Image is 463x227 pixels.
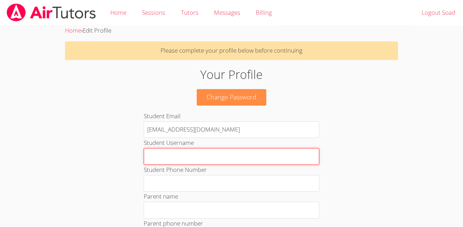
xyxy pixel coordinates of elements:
[106,66,357,84] h1: Your Profile
[65,26,398,36] div: ›
[144,112,181,120] label: Student Email
[83,26,111,34] span: Edit Profile
[214,8,240,16] span: Messages
[197,89,266,106] a: Change Password
[65,26,81,34] a: Home
[144,192,178,200] label: Parent name
[65,41,398,60] p: Please complete your profile below before continuing
[6,4,97,21] img: airtutors_banner-c4298cdbf04f3fff15de1276eac7730deb9818008684d7c2e4769d2f7ddbe033.png
[144,166,207,174] label: Student Phone Number
[144,139,194,147] label: Student Username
